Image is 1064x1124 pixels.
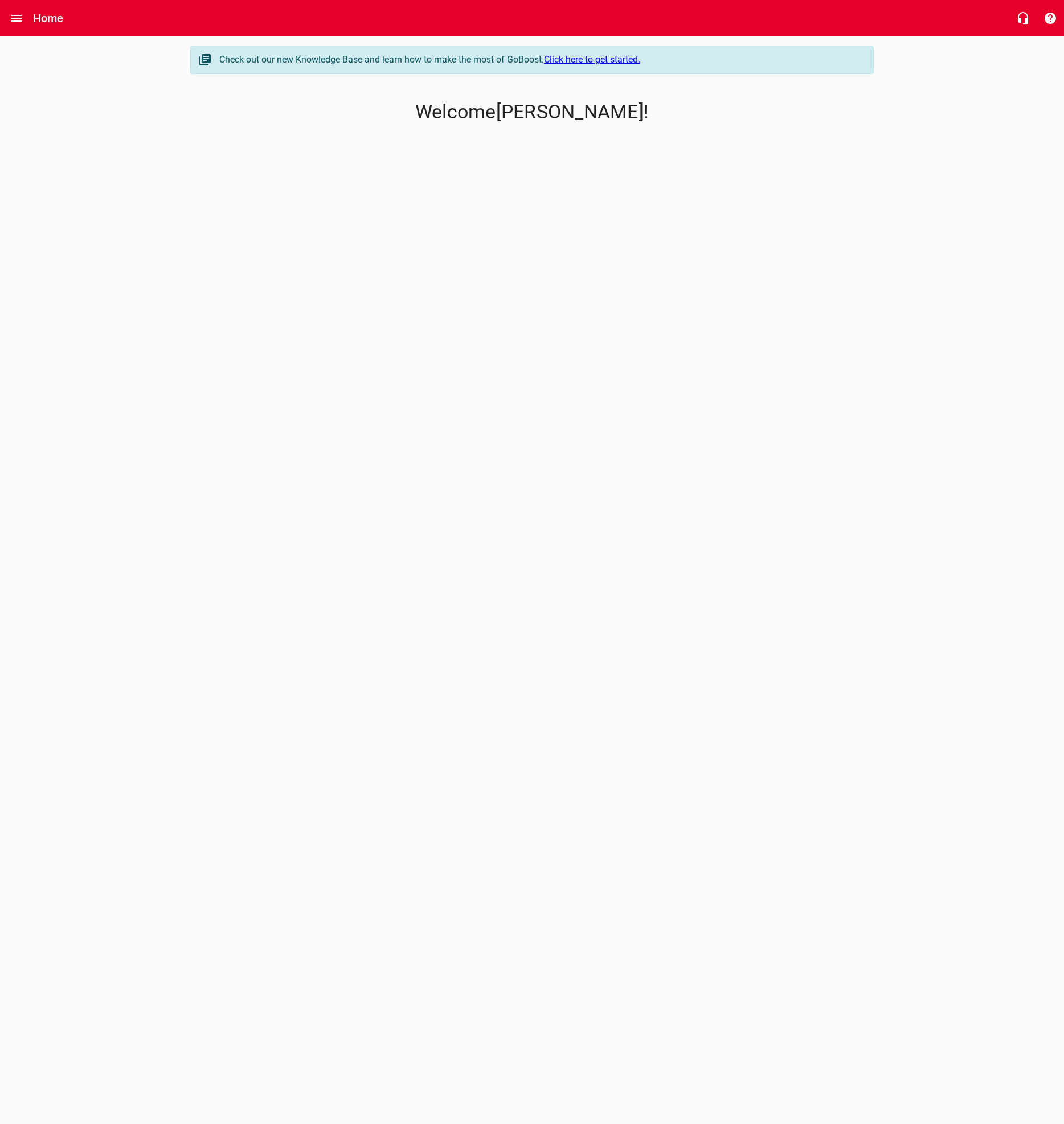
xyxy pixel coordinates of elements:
[190,101,874,124] p: Welcome [PERSON_NAME] !
[33,9,64,27] h6: Home
[3,5,30,32] button: Open drawer
[219,53,862,67] div: Check out our new Knowledge Base and learn how to make the most of GoBoost.
[544,54,640,65] a: Click here to get started.
[1009,5,1037,32] button: Live Chat
[1037,5,1064,32] button: Support Portal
